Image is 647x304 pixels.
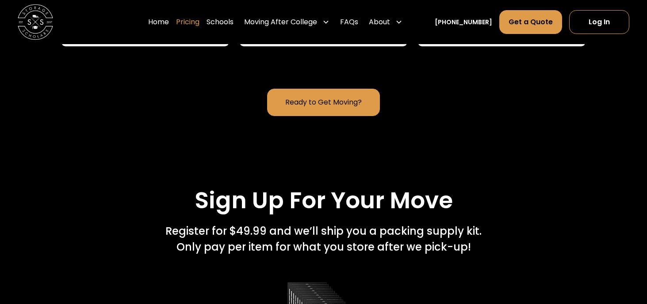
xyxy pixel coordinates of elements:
[369,17,390,27] div: About
[18,4,53,40] a: home
[207,10,234,34] a: Schools
[195,187,453,214] h2: Sign Up For Your Move
[165,223,482,255] div: Register for $49.99 and we’ll ship you a packing supply kit. Only pay per item for what you store...
[241,10,333,34] div: Moving After College
[148,10,169,34] a: Home
[267,89,380,116] a: Ready to Get Moving?
[499,10,562,34] a: Get a Quote
[365,10,406,34] div: About
[244,17,317,27] div: Moving After College
[435,18,492,27] a: [PHONE_NUMBER]
[18,4,53,40] img: Storage Scholars main logo
[340,10,358,34] a: FAQs
[569,10,629,34] a: Log In
[176,10,199,34] a: Pricing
